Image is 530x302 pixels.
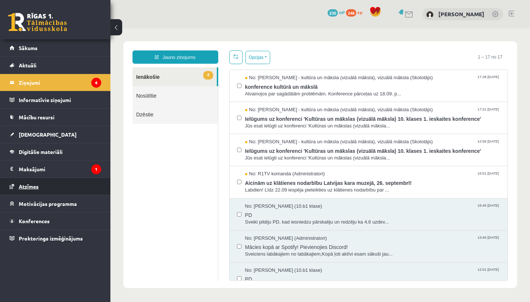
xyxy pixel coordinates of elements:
a: Sākums [10,39,101,56]
a: Rīgas 1. Tālmācības vidusskola [8,13,67,31]
button: Opcijas [135,22,160,36]
span: 4 [93,43,102,51]
span: Motivācijas programma [19,200,77,207]
a: Ziņojumi4 [10,74,101,91]
a: Dzēstie [22,77,107,95]
span: 13:45 [DATE] [365,207,390,212]
span: konference kultūrā un mākslā [135,53,390,62]
a: Atzīmes [10,178,101,195]
legend: Maksājumi [19,161,101,178]
legend: Informatīvie ziņojumi [19,91,101,108]
legend: Ziņojumi [19,74,101,91]
span: No: [PERSON_NAME] (10.b1 klase) [135,175,212,182]
span: PD [135,245,390,254]
span: [DEMOGRAPHIC_DATA] [19,131,77,138]
span: Atvainojos par sagādātām problēmām. Konference pārceļas uz 18.09. p... [135,62,390,69]
span: 17:22 [DATE] [365,78,390,84]
a: Proktoringa izmēģinājums [10,230,101,247]
a: No: R1TV komanda (Administratori) 15:51 [DATE] Aicinām uz klātienes nodarbību Latvijas kara muzej... [135,142,390,165]
span: Aktuāli [19,62,36,69]
span: xp [357,9,362,15]
span: Jūs esat ielūgti uz konferenci 'Kultūras un mākslas (vizuālā māksla... [135,126,390,133]
a: Aktuāli [10,57,101,74]
span: Ielūgums uz konferenci 'Kultūras un mākslas (vizuālā māksla) 10. klases 1. ieskaites konference' [135,85,390,94]
span: Sveiciens labākajiem no labākajiem,Kopā ļoti aktīvi esam sākuši jau... [135,222,390,229]
span: Mācību resursi [19,114,54,120]
span: 230 [328,9,338,17]
a: Konferences [10,213,101,229]
a: [PERSON_NAME] [438,10,484,18]
a: [DEMOGRAPHIC_DATA] [10,126,101,143]
span: No: [PERSON_NAME] - kultūra un māksla (vizuālā māksla), vizuālā māksla (Skolotājs) [135,46,322,53]
span: No: R1TV komanda (Administratori) [135,142,215,149]
i: 1 [91,164,101,174]
a: No: [PERSON_NAME] (10.b1 klase) 12:01 [DATE] PD [135,239,390,261]
span: Labdien! Līdz 22.09 iespēja pieteikties uz klātienes nodarbību par ... [135,158,390,165]
span: 15:51 [DATE] [365,142,390,148]
a: Nosūtītie [22,58,107,77]
span: Proktoringa izmēģinājums [19,235,83,242]
span: No: [PERSON_NAME] (Administratori) [135,207,217,214]
span: Ielūgums uz konferenci 'Kultūras un mākslas (vizuālā māksla) 10. klases 1. ieskaites konference' [135,117,390,126]
span: Jūs esat ielūgti uz konferenci 'Kultūras un mākslas (vizuālā māksla... [135,94,390,101]
a: No: [PERSON_NAME] - kultūra un māksla (vizuālā māksla), vizuālā māksla (Skolotājs) 12:56 [DATE] I... [135,110,390,133]
span: 12:01 [DATE] [365,239,390,244]
a: 4Ienākošie [22,39,106,58]
a: No: [PERSON_NAME] (10.b1 klase) 16:45 [DATE] PD Sveiki pildiju PD, kad iesniedzu pārskatiju un re... [135,175,390,197]
a: Mācību resursi [10,109,101,126]
a: 248 xp [346,9,366,15]
a: No: [PERSON_NAME] (Administratori) 13:45 [DATE] Mācies kopā ar Spotify! Pievienojies Discord! Sve... [135,207,390,229]
span: Konferences [19,218,50,224]
span: 1 – 17 no 17 [362,22,397,35]
img: Kristers Caune [426,11,434,18]
a: Jauns ziņojums [22,22,108,35]
a: No: [PERSON_NAME] - kultūra un māksla (vizuālā māksla), vizuālā māksla (Skolotājs) 17:22 [DATE] I... [135,78,390,101]
a: Maksājumi1 [10,161,101,178]
span: No: [PERSON_NAME] - kultūra un māksla (vizuālā māksla), vizuālā māksla (Skolotājs) [135,110,322,117]
span: 17:28 [DATE] [365,46,390,52]
a: 230 mP [328,9,345,15]
span: Sveiki pildiju PD, kad iesniedzu pārskatiju un redzēju ka 4,6 uzdev... [135,190,390,197]
a: Digitālie materiāli [10,143,101,160]
span: PD [135,181,390,190]
span: No: [PERSON_NAME] - kultūra un māksla (vizuālā māksla), vizuālā māksla (Skolotājs) [135,78,322,85]
a: Informatīvie ziņojumi [10,91,101,108]
span: No: [PERSON_NAME] (10.b1 klase) [135,239,212,246]
span: mP [339,9,345,15]
span: 12:56 [DATE] [365,110,390,116]
a: No: [PERSON_NAME] - kultūra un māksla (vizuālā māksla), vizuālā māksla (Skolotājs) 17:28 [DATE] k... [135,46,390,69]
span: Atzīmes [19,183,39,190]
span: Aicinām uz klātienes nodarbību Latvijas kara muzejā, 26. septembrī! [135,149,390,158]
a: Motivācijas programma [10,195,101,212]
span: Mācies kopā ar Spotify! Pievienojies Discord! [135,213,390,222]
span: 16:45 [DATE] [365,175,390,180]
i: 4 [91,78,101,88]
span: Sākums [19,45,38,51]
span: 248 [346,9,356,17]
span: Digitālie materiāli [19,148,63,155]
